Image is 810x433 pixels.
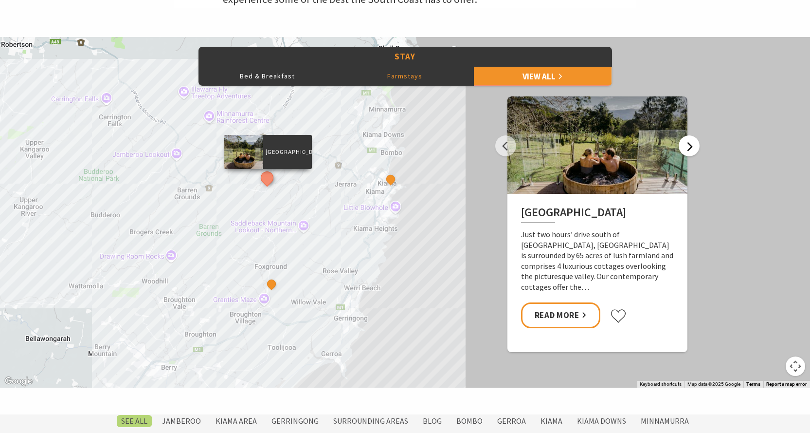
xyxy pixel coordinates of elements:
[2,375,35,388] img: Google
[211,415,262,427] label: Kiama Area
[418,415,447,427] label: Blog
[451,415,487,427] label: Bombo
[521,206,674,223] h2: [GEOGRAPHIC_DATA]
[640,381,682,388] button: Keyboard shortcuts
[263,148,311,157] p: [GEOGRAPHIC_DATA]
[198,47,612,67] button: Stay
[679,135,700,156] button: Next
[572,415,631,427] label: Kiama Downs
[265,278,278,290] button: See detail about EagleView Park
[258,169,276,187] button: See detail about Jamberoo Valley Farm Cottages
[786,357,805,376] button: Map camera controls
[746,381,760,387] a: Terms (opens in new tab)
[495,135,516,156] button: Previous
[492,415,531,427] label: Gerroa
[2,375,35,388] a: Open this area in Google Maps (opens a new window)
[328,415,413,427] label: Surrounding Areas
[536,415,567,427] label: Kiama
[636,415,694,427] label: Minnamurra
[766,381,807,387] a: Report a map error
[384,173,397,186] button: See detail about South Coast Holidays
[336,66,474,86] button: Farmstays
[116,415,152,427] label: SEE All
[521,229,674,293] p: Just two hours’ drive south of [GEOGRAPHIC_DATA], [GEOGRAPHIC_DATA] is surrounded by 65 acres of ...
[687,381,740,387] span: Map data ©2025 Google
[521,302,600,328] a: Read More
[474,66,612,86] a: View All
[610,309,627,323] button: Click to favourite Jamberoo Valley Farm Cottages
[157,415,206,427] label: Jamberoo
[198,66,336,86] button: Bed & Breakfast
[267,415,324,427] label: Gerringong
